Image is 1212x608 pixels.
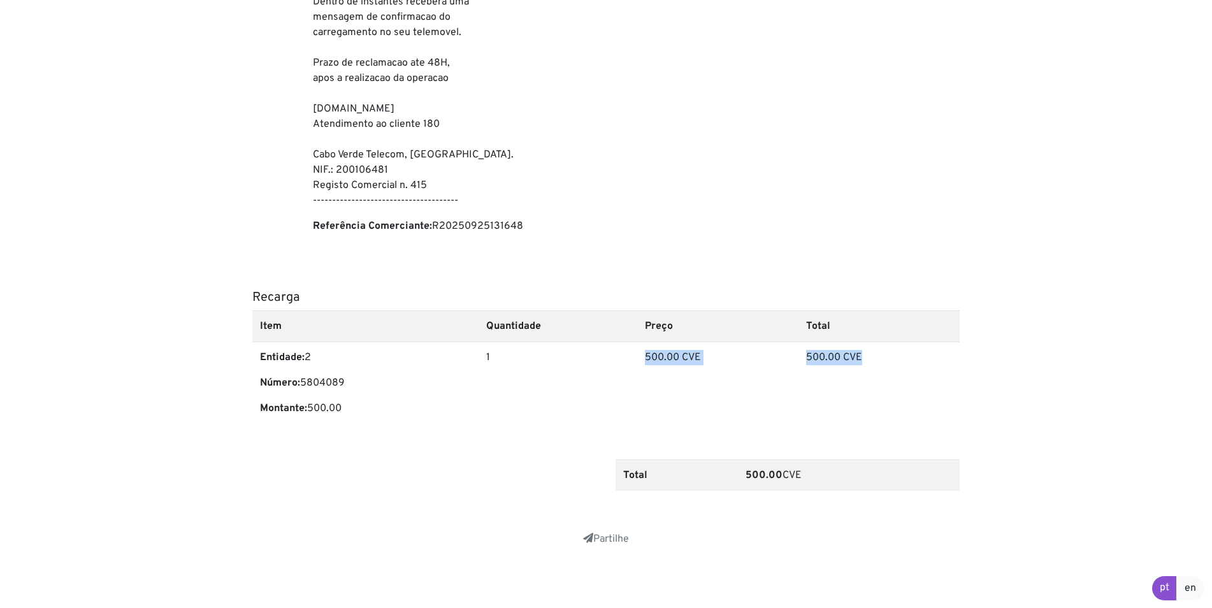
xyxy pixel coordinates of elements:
[1176,576,1204,600] a: en
[738,460,960,491] td: CVE
[637,342,798,434] td: 500.00 CVE
[260,351,305,364] b: Entidade:
[583,533,629,546] a: Partilhe
[313,219,596,234] p: R20250925131648
[260,377,300,389] b: Número:
[746,469,783,482] b: 500.00
[798,342,960,434] td: 500.00 CVE
[313,220,432,233] b: Referência Comerciante:
[252,310,479,342] th: Item
[1152,576,1177,600] a: pt
[260,402,307,415] b: Montante:
[798,310,960,342] th: Total
[637,310,798,342] th: Preço
[479,342,637,434] td: 1
[252,290,960,305] h5: Recarga
[260,375,471,391] p: 5804089
[616,460,738,491] th: Total
[260,350,471,365] p: 2
[479,310,637,342] th: Quantidade
[260,401,471,416] p: 500.00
